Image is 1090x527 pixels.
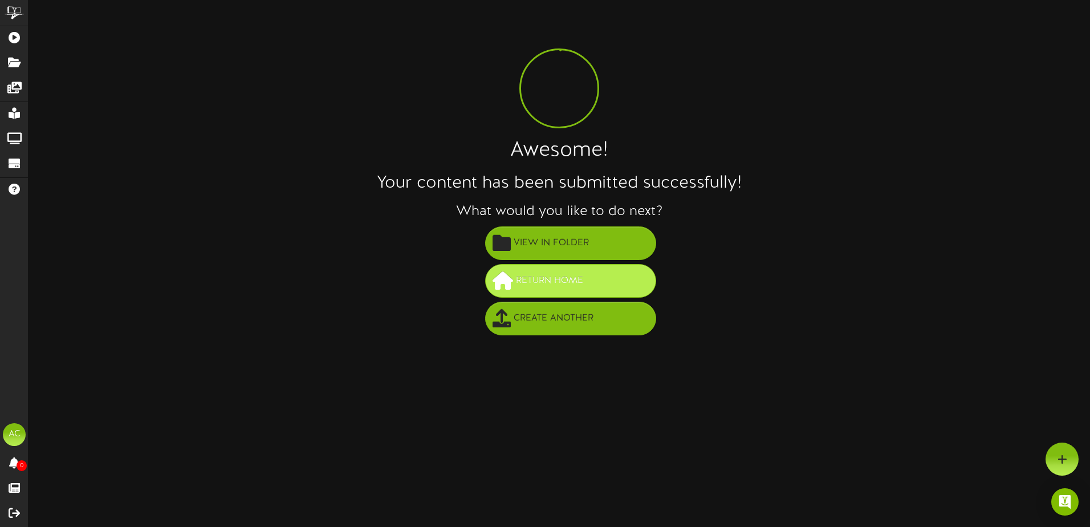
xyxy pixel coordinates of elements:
[3,423,26,446] div: AC
[29,174,1090,193] h2: Your content has been submitted successfully!
[17,460,27,471] span: 0
[511,309,596,328] span: Create Another
[511,234,592,253] span: View in Folder
[29,204,1090,219] h3: What would you like to do next?
[1051,488,1079,516] div: Open Intercom Messenger
[485,264,656,298] button: Return Home
[485,226,656,260] button: View in Folder
[513,271,586,290] span: Return Home
[29,140,1090,163] h1: Awesome!
[485,302,656,335] button: Create Another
